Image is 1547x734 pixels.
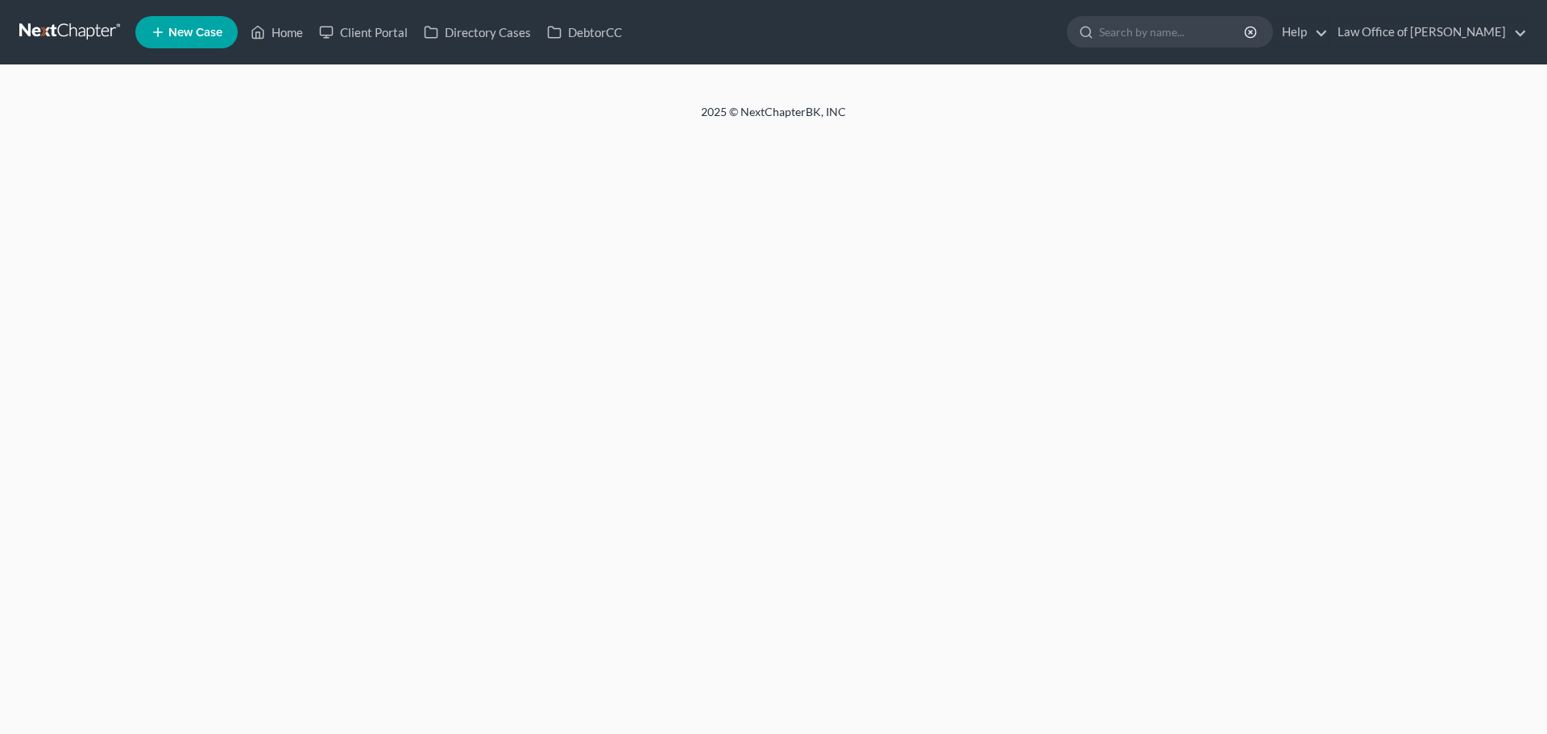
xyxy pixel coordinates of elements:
a: Help [1274,18,1328,47]
a: Directory Cases [416,18,539,47]
a: Client Portal [311,18,416,47]
span: New Case [168,27,222,39]
a: DebtorCC [539,18,630,47]
input: Search by name... [1099,17,1246,47]
a: Law Office of [PERSON_NAME] [1329,18,1527,47]
a: Home [243,18,311,47]
div: 2025 © NextChapterBK, INC [314,104,1233,133]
